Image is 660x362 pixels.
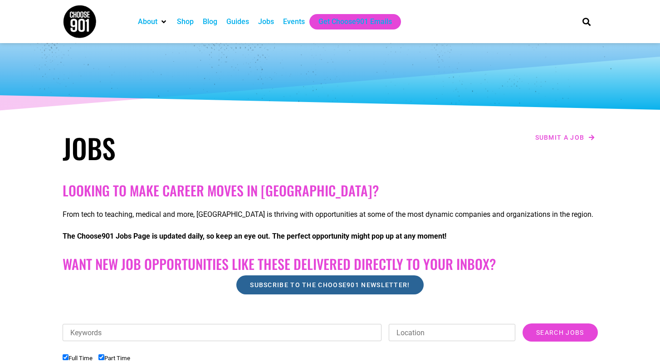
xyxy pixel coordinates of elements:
label: Full Time [63,355,93,362]
a: Events [283,16,305,27]
a: Guides [226,16,249,27]
input: Keywords [63,324,382,341]
a: Get Choose901 Emails [318,16,392,27]
a: Subscribe to the Choose901 newsletter! [236,275,423,294]
a: Blog [203,16,217,27]
p: From tech to teaching, medical and more, [GEOGRAPHIC_DATA] is thriving with opportunities at some... [63,209,598,220]
h2: Want New Job Opportunities like these Delivered Directly to your Inbox? [63,256,598,272]
div: Search [579,14,594,29]
strong: The Choose901 Jobs Page is updated daily, so keep an eye out. The perfect opportunity might pop u... [63,232,446,240]
a: Jobs [258,16,274,27]
h1: Jobs [63,132,326,164]
h2: Looking to make career moves in [GEOGRAPHIC_DATA]? [63,182,598,199]
label: Part Time [98,355,130,362]
input: Full Time [63,354,68,360]
input: Part Time [98,354,104,360]
a: Submit a job [533,132,598,143]
input: Location [389,324,515,341]
a: Shop [177,16,194,27]
a: About [138,16,157,27]
div: About [133,14,172,29]
input: Search Jobs [523,323,597,342]
span: Submit a job [535,134,585,141]
nav: Main nav [133,14,567,29]
span: Subscribe to the Choose901 newsletter! [250,282,410,288]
